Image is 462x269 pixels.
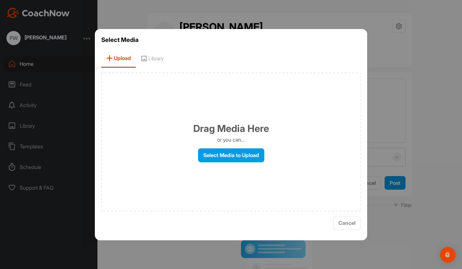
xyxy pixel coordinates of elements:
[101,49,136,68] span: Upload
[338,220,356,226] span: Cancel
[101,35,361,45] h3: Select Media
[198,148,264,162] label: Select Media to Upload
[136,49,168,68] span: Library
[217,136,245,144] p: or you can...
[193,121,269,136] h1: Drag Media Here
[440,247,456,263] div: Open Intercom Messenger
[333,216,361,230] button: Cancel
